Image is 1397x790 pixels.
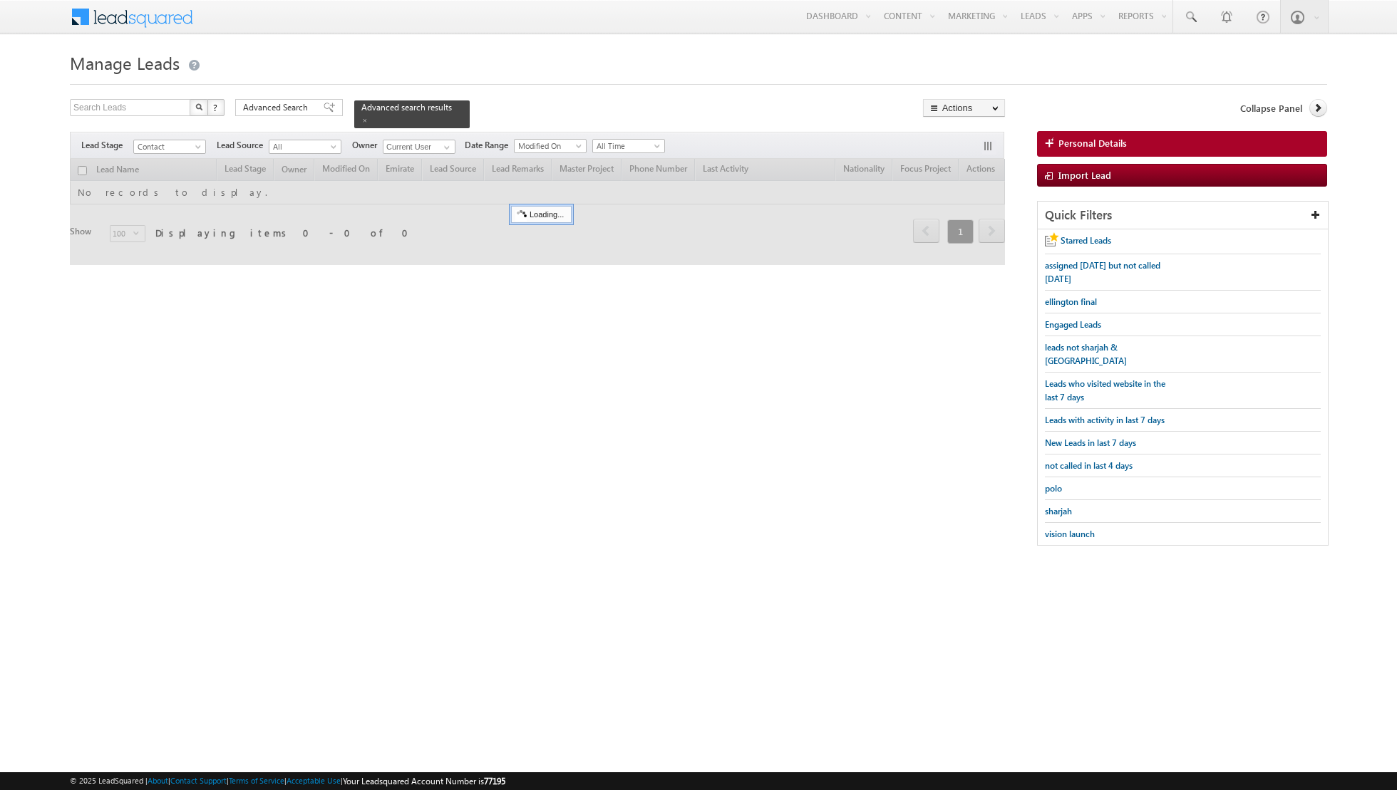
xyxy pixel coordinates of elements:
[1045,437,1136,448] span: New Leads in last 7 days
[1240,102,1302,115] span: Collapse Panel
[1061,235,1111,246] span: Starred Leads
[1045,483,1062,494] span: polo
[195,103,202,110] img: Search
[81,139,133,152] span: Lead Stage
[170,776,227,785] a: Contact Support
[217,139,269,152] span: Lead Source
[343,776,505,786] span: Your Leadsquared Account Number is
[213,101,220,113] span: ?
[133,140,206,154] a: Contact
[511,206,572,223] div: Loading...
[243,101,312,114] span: Advanced Search
[287,776,341,785] a: Acceptable Use
[361,102,452,113] span: Advanced search results
[484,776,505,786] span: 77195
[1045,378,1165,402] span: Leads who visited website in the last 7 days
[1045,506,1072,516] span: sharjah
[1045,342,1127,366] span: leads not sharjah & [GEOGRAPHIC_DATA]
[1045,415,1165,425] span: Leads with activity in last 7 days
[1045,296,1097,307] span: ellington final
[352,139,383,152] span: Owner
[514,139,587,153] a: Modified On
[1038,202,1328,229] div: Quick Filters
[1045,260,1160,284] span: assigned [DATE] but not called [DATE]
[207,99,225,116] button: ?
[70,51,180,74] span: Manage Leads
[229,776,284,785] a: Terms of Service
[1045,460,1133,471] span: not called in last 4 days
[1058,169,1111,181] span: Import Lead
[383,140,455,154] input: Type to Search
[1045,319,1101,330] span: Engaged Leads
[436,140,454,155] a: Show All Items
[592,139,665,153] a: All Time
[923,99,1005,117] button: Actions
[465,139,514,152] span: Date Range
[148,776,168,785] a: About
[1045,529,1095,539] span: vision launch
[70,774,505,788] span: © 2025 LeadSquared | | | | |
[593,140,661,152] span: All Time
[515,140,582,152] span: Modified On
[269,140,341,154] a: All
[134,140,202,153] span: Contact
[1037,131,1327,157] a: Personal Details
[269,140,337,153] span: All
[1058,137,1127,150] span: Personal Details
